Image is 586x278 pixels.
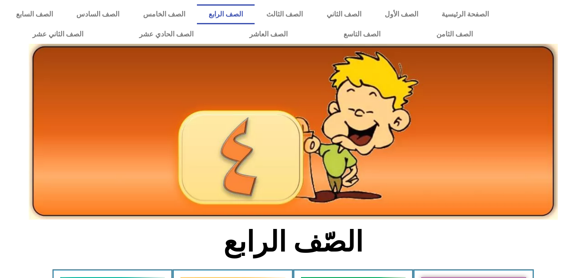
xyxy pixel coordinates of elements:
a: الصف السابع [4,4,65,24]
a: الصف الحادي عشر [111,24,221,44]
a: الصف الثاني عشر [4,24,111,44]
a: الصف الأول [373,4,430,24]
a: الصف الخامس [131,4,197,24]
a: الصف العاشر [221,24,315,44]
a: الصف التاسع [315,24,408,44]
a: الصف الثالث [255,4,314,24]
a: الصف السادس [65,4,131,24]
a: الصف الثامن [408,24,501,44]
a: الصف الرابع [197,4,255,24]
h2: الصّف الرابع [150,225,436,259]
a: الصفحة الرئيسية [430,4,501,24]
a: الصف الثاني [315,4,373,24]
